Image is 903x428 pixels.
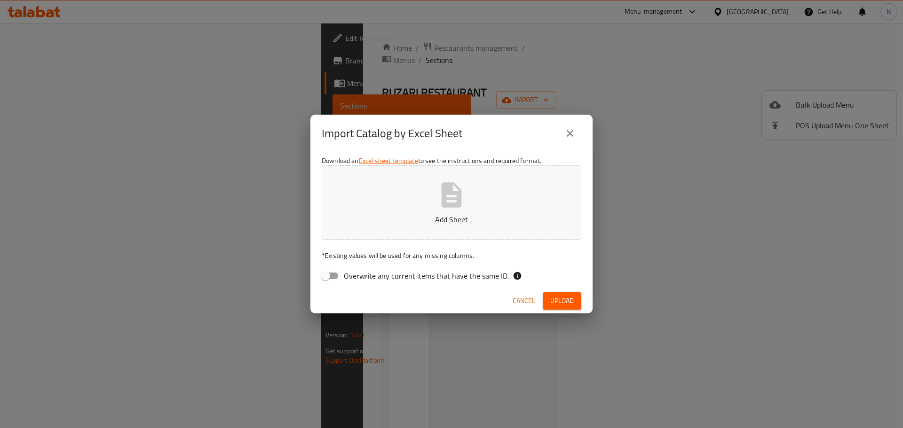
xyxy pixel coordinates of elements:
span: Overwrite any current items that have the same ID. [344,270,509,281]
button: close [559,122,581,145]
button: Cancel [509,292,539,310]
button: Upload [543,292,581,310]
span: Upload [550,295,574,307]
p: Existing values will be used for any missing columns. [322,251,581,260]
span: Cancel [513,295,535,307]
svg: If the overwrite option isn't selected, then the items that match an existing ID will be ignored ... [513,271,522,280]
h2: Import Catalog by Excel Sheet [322,126,462,141]
div: Download an to see the instructions and required format. [310,152,593,288]
p: Add Sheet [336,214,567,225]
button: Add Sheet [322,165,581,240]
a: Excel sheet template [359,155,418,167]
